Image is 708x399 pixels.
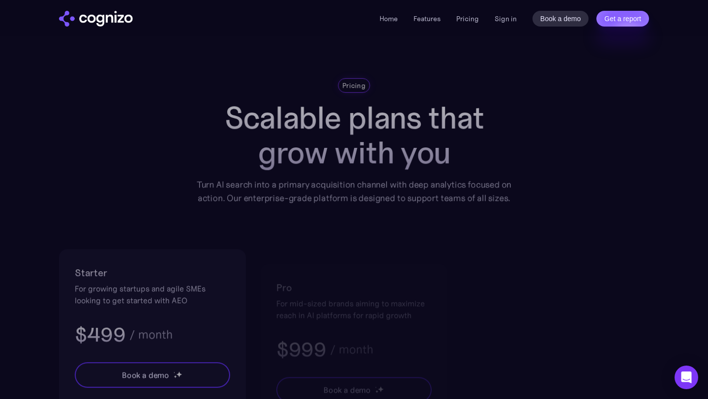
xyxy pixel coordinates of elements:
a: home [59,11,133,27]
h2: Starter [75,265,230,281]
div: Pricing [342,81,365,90]
a: Book a demostarstarstar [75,362,230,388]
a: Features [413,14,441,23]
img: cognizo logo [59,11,133,27]
h3: $499 [75,322,125,347]
a: Get a report [596,11,649,27]
div: / month [129,329,173,341]
a: Sign in [495,13,517,25]
a: Book a demo [532,11,589,27]
h1: Scalable plans that grow with you [189,100,518,170]
div: Book a demo [122,369,169,381]
h2: Pro [276,280,432,295]
img: star [375,387,377,388]
a: Pricing [456,14,479,23]
div: For mid-sized brands aiming to maximize reach in AI platforms for rapid growth [276,297,432,321]
h3: $999 [276,337,326,362]
img: star [174,371,175,373]
div: Book a demo [324,384,371,396]
div: / month [330,343,373,355]
img: star [375,390,379,393]
div: Turn AI search into a primary acquisition channel with deep analytics focused on action. Our ente... [189,178,518,205]
img: star [176,371,182,377]
img: star [378,386,384,392]
div: For growing startups and agile SMEs looking to get started with AEO [75,283,230,306]
img: star [174,375,177,378]
a: Home [380,14,398,23]
div: Open Intercom Messenger [675,366,698,389]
